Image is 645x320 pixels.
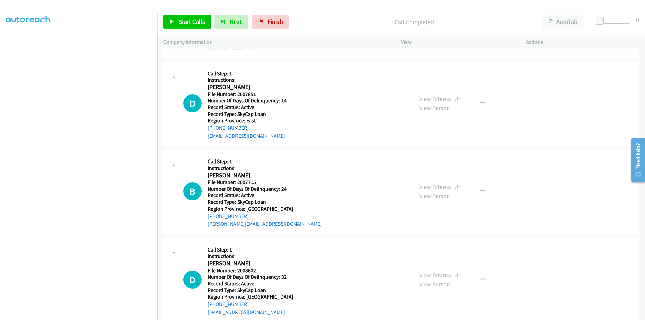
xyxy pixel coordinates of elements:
[179,18,205,26] span: Start Calls
[419,95,462,103] a: View External Url
[208,260,293,267] h2: [PERSON_NAME]
[163,15,211,29] a: Start Calls
[208,274,293,280] h5: Number Of Days Of Delinquency: 32
[208,293,293,300] h5: Region Province: [GEOGRAPHIC_DATA]
[208,246,293,253] h5: Call Step: 1
[208,213,249,219] a: [PHONE_NUMBER]
[208,179,322,186] h5: File Number: 2007715
[208,104,287,111] h5: Record Status: Active
[208,280,293,287] h5: Record Status: Active
[183,271,202,289] div: The call is yet to be attempted
[401,38,514,46] p: View
[208,301,249,307] a: [PHONE_NUMBER]
[208,253,293,260] h5: Instructions:
[208,125,249,131] a: [PHONE_NUMBER]
[208,199,322,205] h5: Record Type: SkyCap Loan
[230,18,242,26] span: Next
[183,94,202,112] div: The call is yet to be attempted
[208,111,287,118] h5: Record Type: SkyCap Loan
[526,38,639,46] p: Actions
[208,83,287,91] h2: [PERSON_NAME]
[208,192,322,199] h5: Record Status: Active
[268,18,283,26] span: Finish
[599,18,630,24] div: Delay between calls (in seconds)
[163,38,389,46] p: Company Information
[208,158,322,165] h5: Call Step: 1
[208,77,287,83] h5: Instructions:
[208,267,293,274] h5: File Number: 2008602
[252,15,289,29] a: Finish
[208,97,287,104] h5: Number Of Days Of Delinquency: 14
[208,165,322,172] h5: Instructions:
[419,104,450,112] a: View Person
[183,182,202,200] h1: B
[208,133,285,139] a: [EMAIL_ADDRESS][DOMAIN_NAME]
[298,17,530,27] p: Call Completed
[208,186,322,192] h5: Number Of Days Of Delinquency: 24
[208,172,322,179] h2: [PERSON_NAME]
[208,117,287,124] h5: Region Province: East
[636,15,639,24] div: 0
[208,91,287,98] h5: File Number: 2007851
[183,271,202,289] h1: D
[208,287,293,294] h5: Record Type: SkyCap Loan
[419,192,450,200] a: View Person
[542,15,584,29] button: AutoTab
[208,205,322,212] h5: Region Province: [GEOGRAPHIC_DATA]
[208,221,322,227] a: [PERSON_NAME][EMAIL_ADDRESS][DOMAIN_NAME]
[626,133,645,187] iframe: Resource Center
[183,182,202,200] div: The call is yet to be attempted
[214,15,248,29] button: Next
[208,70,287,77] h5: Call Step: 1
[419,280,450,288] a: View Person
[208,309,285,315] a: [EMAIL_ADDRESS][DOMAIN_NAME]
[183,94,202,112] h1: D
[419,271,462,279] a: View External Url
[419,183,462,191] a: View External Url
